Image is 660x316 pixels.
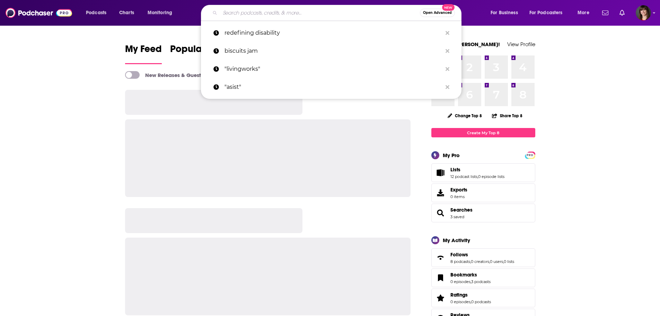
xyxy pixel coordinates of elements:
[526,152,534,157] a: PRO
[119,8,134,18] span: Charts
[470,279,471,284] span: ,
[450,272,477,278] span: Bookmarks
[434,273,448,283] a: Bookmarks
[450,251,514,258] a: Follows
[617,7,627,19] a: Show notifications dropdown
[471,279,491,284] a: 3 podcasts
[443,237,470,244] div: My Activity
[431,163,535,182] span: Lists
[478,174,504,179] a: 0 episode lists
[636,5,651,20] span: Logged in as AKChaney
[170,43,229,59] span: Popular Feed
[434,293,448,303] a: Ratings
[450,272,491,278] a: Bookmarks
[471,299,491,304] a: 0 podcasts
[86,8,106,18] span: Podcasts
[525,7,573,18] button: open menu
[431,41,500,48] a: Welcome [PERSON_NAME]!
[431,128,535,137] a: Create My Top 8
[434,168,448,178] a: Lists
[201,60,461,78] a: "livingworks"
[450,187,467,193] span: Exports
[225,60,442,78] p: "livingworks"
[442,4,455,11] span: New
[431,183,535,202] a: Exports
[450,259,470,264] a: 8 podcasts
[225,78,442,96] p: "asist"
[470,299,471,304] span: ,
[431,268,535,287] span: Bookmarks
[434,188,448,198] span: Exports
[170,43,229,64] a: Popular Feed
[450,207,473,213] a: Searches
[201,78,461,96] a: "asist"
[578,8,589,18] span: More
[450,166,504,173] a: Lists
[504,259,514,264] a: 0 lists
[450,279,470,284] a: 0 episodes
[636,5,651,20] img: User Profile
[450,214,464,219] a: 3 saved
[486,7,527,18] button: open menu
[636,5,651,20] button: Show profile menu
[450,194,467,199] span: 0 items
[489,259,490,264] span: ,
[507,41,535,48] a: View Profile
[431,204,535,222] span: Searches
[220,7,420,18] input: Search podcasts, credits, & more...
[125,43,162,64] a: My Feed
[443,152,460,159] div: My Pro
[450,166,460,173] span: Lists
[503,259,504,264] span: ,
[443,111,486,120] button: Change Top 8
[471,259,489,264] a: 0 creators
[125,43,162,59] span: My Feed
[6,6,72,19] img: Podchaser - Follow, Share and Rate Podcasts
[450,251,468,258] span: Follows
[599,7,611,19] a: Show notifications dropdown
[434,253,448,263] a: Follows
[208,5,468,21] div: Search podcasts, credits, & more...
[490,259,503,264] a: 0 users
[201,24,461,42] a: redefining disability
[491,8,518,18] span: For Business
[81,7,115,18] button: open menu
[470,259,471,264] span: ,
[125,71,216,79] a: New Releases & Guests Only
[225,42,442,60] p: biscuits jam
[143,7,181,18] button: open menu
[492,109,523,122] button: Share Top 8
[148,8,172,18] span: Monitoring
[420,9,455,17] button: Open AdvancedNew
[201,42,461,60] a: biscuits jam
[529,8,563,18] span: For Podcasters
[573,7,598,18] button: open menu
[431,289,535,307] span: Ratings
[450,174,477,179] a: 12 podcast lists
[115,7,138,18] a: Charts
[225,24,442,42] p: redefining disability
[450,292,468,298] span: Ratings
[434,208,448,218] a: Searches
[423,11,452,15] span: Open Advanced
[477,174,478,179] span: ,
[450,292,491,298] a: Ratings
[431,248,535,267] span: Follows
[450,299,470,304] a: 0 episodes
[526,153,534,158] span: PRO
